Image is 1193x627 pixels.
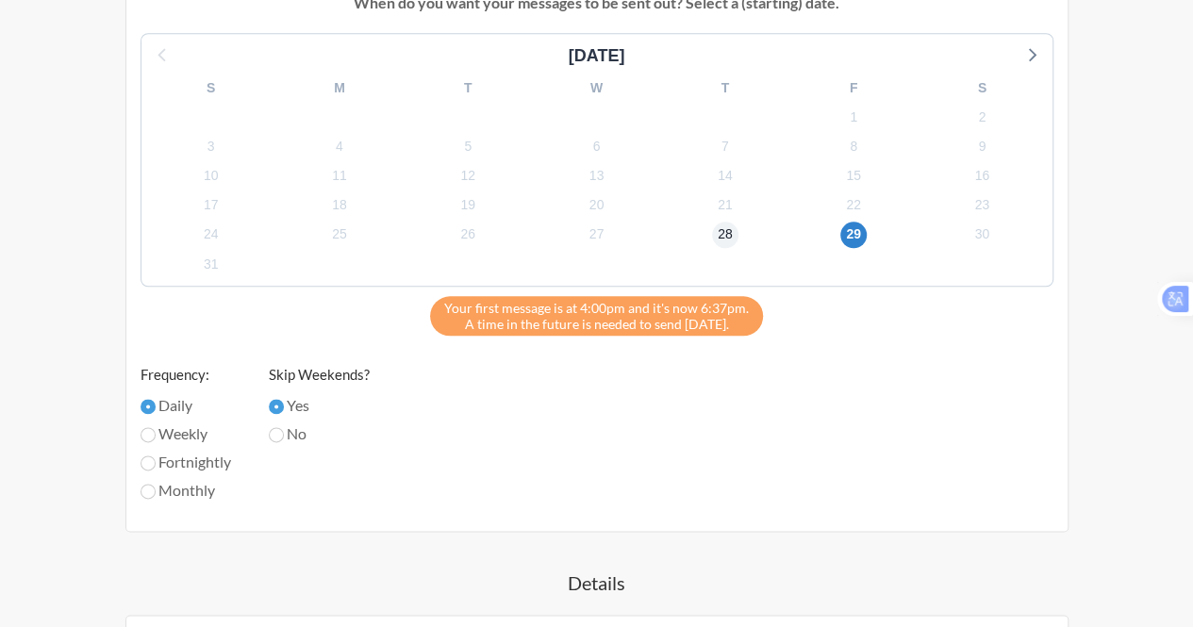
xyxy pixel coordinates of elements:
label: Yes [269,394,370,417]
label: Skip Weekends? [269,364,370,386]
span: Thursday, September 25, 2025 [326,222,353,248]
input: Weekly [141,427,156,442]
span: Friday, September 26, 2025 [455,222,481,248]
div: T [661,74,789,103]
label: Fortnightly [141,451,231,473]
span: Thursday, September 11, 2025 [326,163,353,190]
span: Saturday, September 13, 2025 [583,163,609,190]
span: Saturday, September 27, 2025 [583,222,609,248]
label: Daily [141,394,231,417]
span: Tuesday, September 9, 2025 [969,133,995,159]
input: Monthly [141,484,156,499]
span: Tuesday, September 16, 2025 [969,163,995,190]
span: Sunday, September 14, 2025 [712,163,738,190]
span: Saturday, September 6, 2025 [583,133,609,159]
span: Wednesday, October 1, 2025 [198,251,224,277]
span: Thursday, September 4, 2025 [326,133,353,159]
input: Daily [141,399,156,414]
span: Monday, September 22, 2025 [840,192,867,219]
span: Thursday, September 18, 2025 [326,192,353,219]
label: Weekly [141,422,231,445]
span: Friday, September 19, 2025 [455,192,481,219]
span: Monday, September 1, 2025 [840,104,867,130]
span: Tuesday, September 2, 2025 [969,104,995,130]
span: Monday, September 29, 2025 [840,222,867,248]
div: S [918,74,1046,103]
span: Saturday, September 20, 2025 [583,192,609,219]
label: Frequency: [141,364,231,386]
span: Tuesday, September 23, 2025 [969,192,995,219]
div: T [404,74,532,103]
span: Sunday, September 7, 2025 [712,133,738,159]
div: F [789,74,918,103]
div: W [532,74,660,103]
span: Your first message is at 4:00pm and it's now 6:37pm. [444,300,749,316]
h4: Details [57,569,1136,596]
div: S [147,74,275,103]
span: Friday, September 5, 2025 [455,133,481,159]
span: Wednesday, September 3, 2025 [198,133,224,159]
label: Monthly [141,479,231,502]
input: No [269,427,284,442]
label: No [269,422,370,445]
span: Sunday, September 21, 2025 [712,192,738,219]
span: Tuesday, September 30, 2025 [969,222,995,248]
span: Friday, September 12, 2025 [455,163,481,190]
div: A time in the future is needed to send [DATE]. [430,296,763,336]
input: Fortnightly [141,455,156,470]
span: Wednesday, September 17, 2025 [198,192,224,219]
div: M [275,74,404,103]
div: [DATE] [561,43,633,69]
span: Monday, September 15, 2025 [840,163,867,190]
span: Wednesday, September 24, 2025 [198,222,224,248]
span: Monday, September 8, 2025 [840,133,867,159]
input: Yes [269,399,284,414]
span: Wednesday, September 10, 2025 [198,163,224,190]
span: Sunday, September 28, 2025 [712,222,738,248]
